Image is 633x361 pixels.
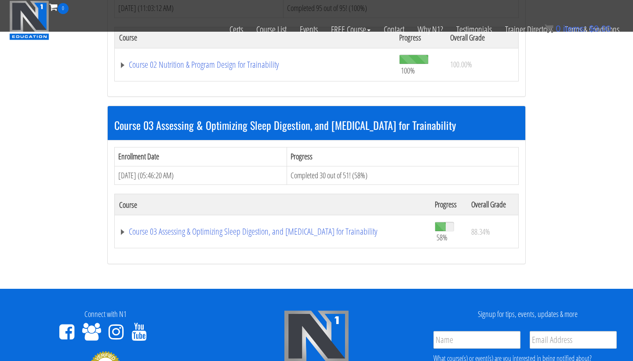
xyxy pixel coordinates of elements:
[223,14,250,45] a: Certs
[324,14,377,45] a: FREE Course
[467,215,519,248] td: 88.34%
[429,310,626,319] h4: Signup for tips, events, updates & more
[433,331,520,349] input: Name
[287,166,519,185] td: Completed 30 out of 51! (58%)
[58,3,69,14] span: 0
[437,232,447,242] span: 58%
[377,14,411,45] a: Contact
[115,147,287,166] th: Enrollment Date
[115,166,287,185] td: [DATE] (05:46:20 AM)
[430,194,467,215] th: Progress
[530,331,617,349] input: Email Address
[446,48,518,81] td: 100.00%
[450,14,498,45] a: Testimonials
[411,14,450,45] a: Why N1?
[563,24,586,33] span: items:
[467,194,519,215] th: Overall Grade
[250,14,293,45] a: Course List
[589,24,611,33] bdi: 0.00
[49,1,69,13] a: 0
[119,227,426,236] a: Course 03 Assessing & Optimizing Sleep Digestion, and [MEDICAL_DATA] for Trainability
[9,0,49,40] img: n1-education
[545,24,553,33] img: icon11.png
[293,14,324,45] a: Events
[114,119,519,131] h3: Course 03 Assessing & Optimizing Sleep Digestion, and [MEDICAL_DATA] for Trainability
[556,24,560,33] span: 0
[287,147,519,166] th: Progress
[545,24,611,33] a: 0 items: $0.00
[119,60,390,69] a: Course 02 Nutrition & Program Design for Trainability
[7,310,204,319] h4: Connect with N1
[115,194,431,215] th: Course
[498,14,558,45] a: Trainer Directory
[558,14,626,45] a: Terms & Conditions
[401,66,415,75] span: 100%
[589,24,594,33] span: $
